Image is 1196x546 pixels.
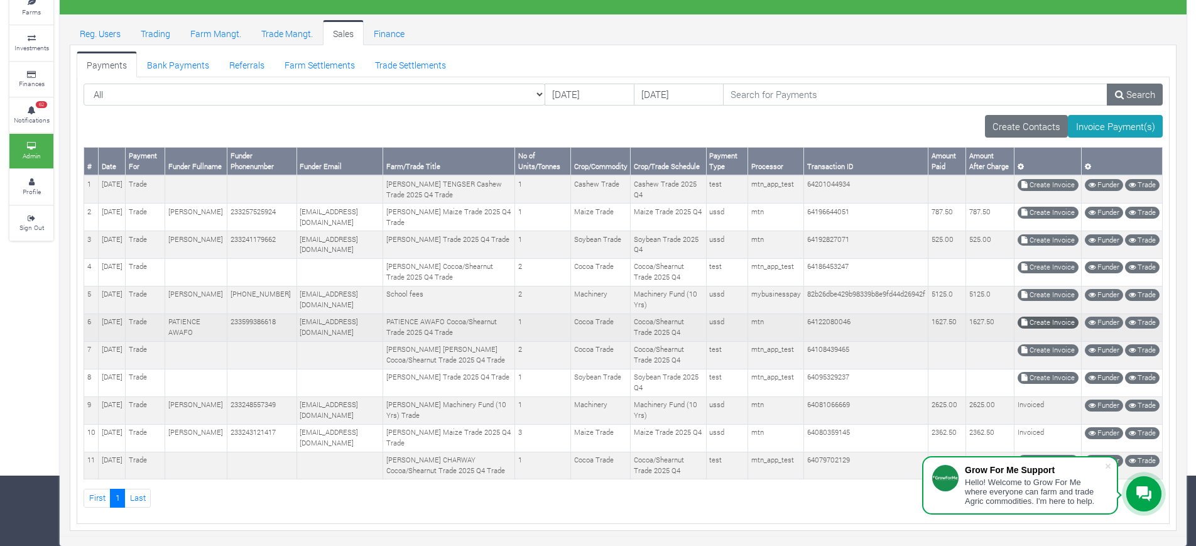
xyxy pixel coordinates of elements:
[126,424,165,452] td: Trade
[1085,427,1123,439] a: Funder
[804,286,928,314] td: 82b26dbe429b98339b8e9fd44d26942f
[748,231,804,259] td: mtn
[966,286,1014,314] td: 5125.0
[748,452,804,479] td: mtn_app_test
[631,258,707,286] td: Cocoa/Shearnut Trade 2025 Q4
[706,314,747,341] td: ussd
[84,204,99,231] td: 2
[165,396,227,424] td: [PERSON_NAME]
[515,424,571,452] td: 3
[124,489,151,507] a: Last
[77,52,137,77] a: Payments
[1125,179,1160,191] a: Trade
[383,175,515,203] td: [PERSON_NAME] TENGSER Cashew Trade 2025 Q4 Trade
[84,175,99,203] td: 1
[928,204,966,231] td: 787.50
[1125,317,1160,329] a: Trade
[1018,289,1079,301] a: Create Invoice
[383,231,515,259] td: [PERSON_NAME] Trade 2025 Q4 Trade
[9,98,53,133] a: 62 Notifications
[631,424,707,452] td: Maize Trade 2025 Q4
[515,148,571,175] th: No of Units/Tonnes
[296,286,383,314] td: [EMAIL_ADDRESS][DOMAIN_NAME]
[14,116,50,124] small: Notifications
[804,204,928,231] td: 64196644051
[571,175,631,203] td: Cashew Trade
[571,314,631,341] td: Cocoa Trade
[928,286,966,314] td: 5125.0
[631,231,707,259] td: Soybean Trade 2025 Q4
[515,452,571,479] td: 1
[1085,179,1123,191] a: Funder
[1014,424,1082,452] td: Invoiced
[706,258,747,286] td: test
[631,369,707,396] td: Soybean Trade 2025 Q4
[631,148,707,175] th: Crop/Trade Schedule
[1125,344,1160,356] a: Trade
[219,52,275,77] a: Referrals
[227,204,296,231] td: 233257525924
[928,148,966,175] th: Amount Paid
[323,20,364,45] a: Sales
[1085,317,1123,329] a: Funder
[296,148,383,175] th: Funder Email
[965,478,1104,506] div: Hello! Welcome to Grow For Me where everyone can farm and trade Agric commodities. I'm here to help.
[84,314,99,341] td: 6
[9,26,53,60] a: Investments
[126,452,165,479] td: Trade
[1085,289,1123,301] a: Funder
[296,204,383,231] td: [EMAIL_ADDRESS][DOMAIN_NAME]
[966,314,1014,341] td: 1627.50
[227,148,296,175] th: Funder Phonenumber
[928,231,966,259] td: 525.00
[1085,372,1123,384] a: Funder
[1085,455,1123,467] a: Funder
[99,424,126,452] td: [DATE]
[985,115,1068,138] a: Create Contacts
[748,204,804,231] td: mtn
[1018,234,1079,246] a: Create Invoice
[571,286,631,314] td: Machinery
[966,204,1014,231] td: 787.50
[131,20,180,45] a: Trading
[126,148,165,175] th: Payment For
[706,452,747,479] td: test
[227,286,296,314] td: [PHONE_NUMBER]
[84,489,111,507] a: First
[126,369,165,396] td: Trade
[706,396,747,424] td: ussd
[383,286,515,314] td: School fees
[571,204,631,231] td: Maize Trade
[804,314,928,341] td: 64122080046
[571,148,631,175] th: Crop/Commodity
[634,84,724,106] input: DD/MM/YYYY
[804,369,928,396] td: 64095329237
[383,396,515,424] td: [PERSON_NAME] Machinery Fund (10 Yrs) Trade
[1125,234,1160,246] a: Trade
[966,396,1014,424] td: 2625.00
[515,314,571,341] td: 1
[84,369,99,396] td: 8
[99,148,126,175] th: Date
[571,424,631,452] td: Maize Trade
[84,396,99,424] td: 9
[631,204,707,231] td: Maize Trade 2025 Q4
[126,204,165,231] td: Trade
[23,151,41,160] small: Admin
[1085,234,1123,246] a: Funder
[515,341,571,369] td: 2
[928,424,966,452] td: 2362.50
[365,52,456,77] a: Trade Settlements
[227,314,296,341] td: 233599386618
[296,424,383,452] td: [EMAIL_ADDRESS][DOMAIN_NAME]
[251,20,323,45] a: Trade Mangt.
[1085,344,1123,356] a: Funder
[515,175,571,203] td: 1
[1085,400,1123,412] a: Funder
[165,204,227,231] td: [PERSON_NAME]
[1085,207,1123,219] a: Funder
[22,8,41,16] small: Farms
[383,369,515,396] td: [PERSON_NAME] Trade 2025 Q4 Trade
[804,231,928,259] td: 64192827071
[706,286,747,314] td: ussd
